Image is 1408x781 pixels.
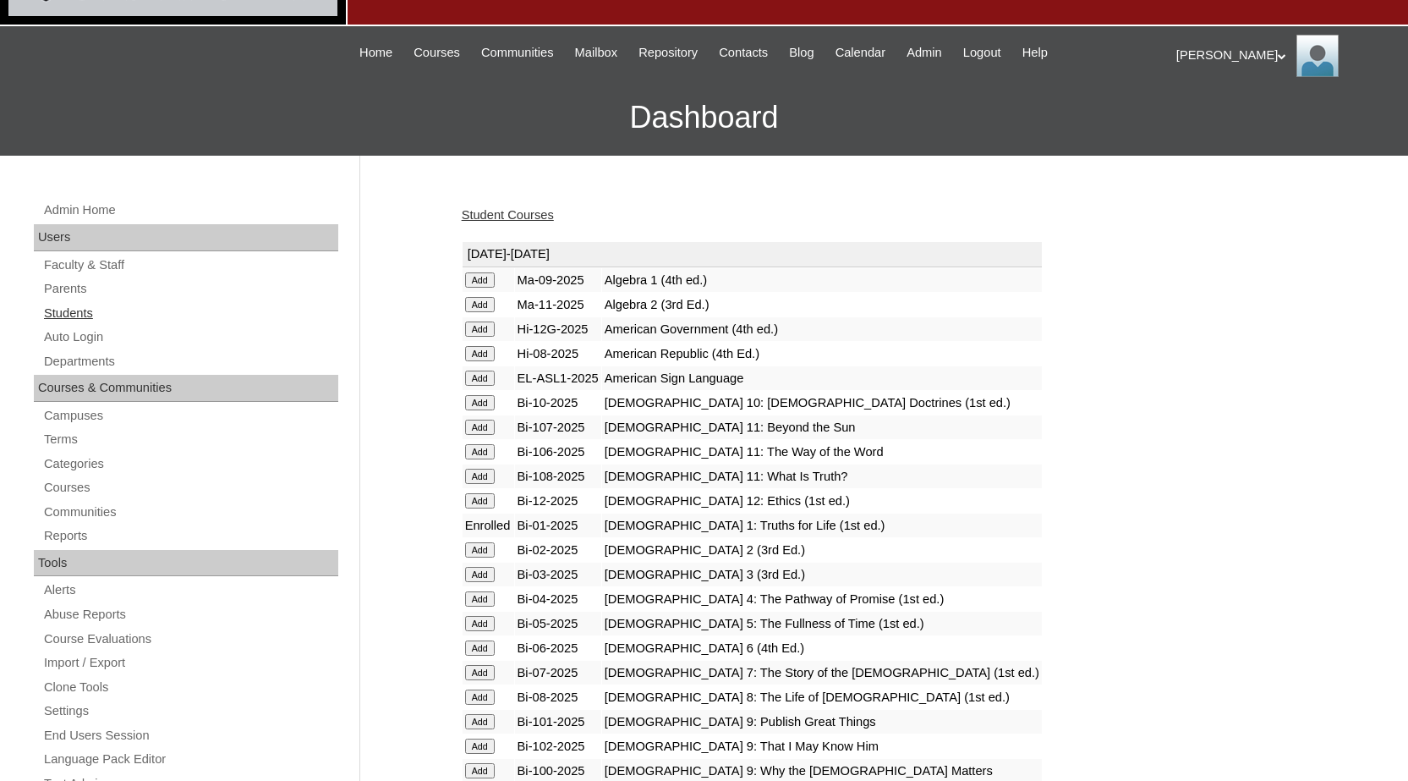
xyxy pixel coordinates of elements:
[602,391,1042,415] td: [DEMOGRAPHIC_DATA] 10: [DEMOGRAPHIC_DATA] Doctrines (1st ed.)
[42,525,338,547] a: Reports
[42,429,338,450] a: Terms
[515,636,601,660] td: Bi-06-2025
[34,375,338,402] div: Courses & Communities
[465,493,495,509] input: Add
[719,43,768,63] span: Contacts
[481,43,554,63] span: Communities
[465,371,495,386] input: Add
[515,415,601,439] td: Bi-107-2025
[602,612,1042,635] td: [DEMOGRAPHIC_DATA] 5: The Fullness of Time (1st ed.)
[602,636,1042,660] td: [DEMOGRAPHIC_DATA] 6 (4th Ed.)
[963,43,1001,63] span: Logout
[515,514,601,537] td: Bi-01-2025
[465,542,495,558] input: Add
[42,255,338,276] a: Faculty & Staff
[34,224,338,251] div: Users
[42,502,338,523] a: Communities
[42,677,338,698] a: Clone Tools
[602,734,1042,758] td: [DEMOGRAPHIC_DATA] 9: That I May Know Him
[515,710,601,734] td: Bi-101-2025
[42,477,338,498] a: Courses
[638,43,698,63] span: Repository
[515,268,601,292] td: Ma-09-2025
[42,200,338,221] a: Admin Home
[602,366,1042,390] td: American Sign Language
[602,587,1042,611] td: [DEMOGRAPHIC_DATA] 4: The Pathway of Promise (1st ed.)
[1176,35,1391,77] div: [PERSON_NAME]
[630,43,706,63] a: Repository
[465,739,495,754] input: Add
[515,440,601,464] td: Bi-106-2025
[898,43,951,63] a: Admin
[465,665,495,680] input: Add
[1014,43,1056,63] a: Help
[465,591,495,607] input: Add
[515,342,601,366] td: Hi-08-2025
[42,580,338,601] a: Alerts
[414,43,460,63] span: Courses
[515,489,601,513] td: Bi-12-2025
[42,749,338,770] a: Language Pack Editor
[515,685,601,709] td: Bi-08-2025
[602,489,1042,513] td: [DEMOGRAPHIC_DATA] 12: Ethics (1st ed.)
[515,293,601,316] td: Ma-11-2025
[955,43,1010,63] a: Logout
[602,514,1042,537] td: [DEMOGRAPHIC_DATA] 1: Truths for Life (1st ed.)
[463,514,514,537] td: Enrolled
[602,415,1042,439] td: [DEMOGRAPHIC_DATA] 11: Beyond the Sun
[42,303,338,324] a: Students
[462,208,554,222] a: Student Courses
[42,351,338,372] a: Departments
[515,391,601,415] td: Bi-10-2025
[710,43,776,63] a: Contacts
[465,444,495,459] input: Add
[8,80,1400,156] h3: Dashboard
[465,567,495,582] input: Add
[42,454,338,475] a: Categories
[602,538,1042,562] td: [DEMOGRAPHIC_DATA] 2 (3rd Ed.)
[602,685,1042,709] td: [DEMOGRAPHIC_DATA] 8: The Life of [DEMOGRAPHIC_DATA] (1st ed.)
[602,710,1042,734] td: [DEMOGRAPHIC_DATA] 9: Publish Great Things
[515,563,601,586] td: Bi-03-2025
[515,465,601,488] td: Bi-108-2025
[827,43,894,63] a: Calendar
[42,701,338,722] a: Settings
[1022,43,1048,63] span: Help
[602,440,1042,464] td: [DEMOGRAPHIC_DATA] 11: The Way of the Word
[515,661,601,685] td: Bi-07-2025
[465,714,495,729] input: Add
[515,366,601,390] td: EL-ASL1-2025
[789,43,814,63] span: Blog
[602,268,1042,292] td: Algebra 1 (4th ed.)
[465,297,495,312] input: Add
[515,612,601,635] td: Bi-05-2025
[42,278,338,300] a: Parents
[515,587,601,611] td: Bi-04-2025
[602,293,1042,316] td: Algebra 2 (3rd Ed.)
[602,317,1042,341] td: American Government (4th ed.)
[465,272,495,288] input: Add
[34,550,338,577] div: Tools
[42,405,338,426] a: Campuses
[781,43,822,63] a: Blog
[515,538,601,562] td: Bi-02-2025
[42,629,338,650] a: Course Evaluations
[465,616,495,631] input: Add
[465,395,495,410] input: Add
[42,604,338,625] a: Abuse Reports
[602,661,1042,685] td: [DEMOGRAPHIC_DATA] 7: The Story of the [DEMOGRAPHIC_DATA] (1st ed.)
[463,242,1042,267] td: [DATE]-[DATE]
[351,43,401,63] a: Home
[465,346,495,361] input: Add
[42,725,338,746] a: End Users Session
[42,652,338,674] a: Import / Export
[602,342,1042,366] td: American Republic (4th Ed.)
[835,43,885,63] span: Calendar
[465,763,495,778] input: Add
[42,327,338,348] a: Auto Login
[1296,35,1339,77] img: Jill Isaac
[465,420,495,435] input: Add
[602,563,1042,586] td: [DEMOGRAPHIC_DATA] 3 (3rd Ed.)
[575,43,618,63] span: Mailbox
[465,322,495,337] input: Add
